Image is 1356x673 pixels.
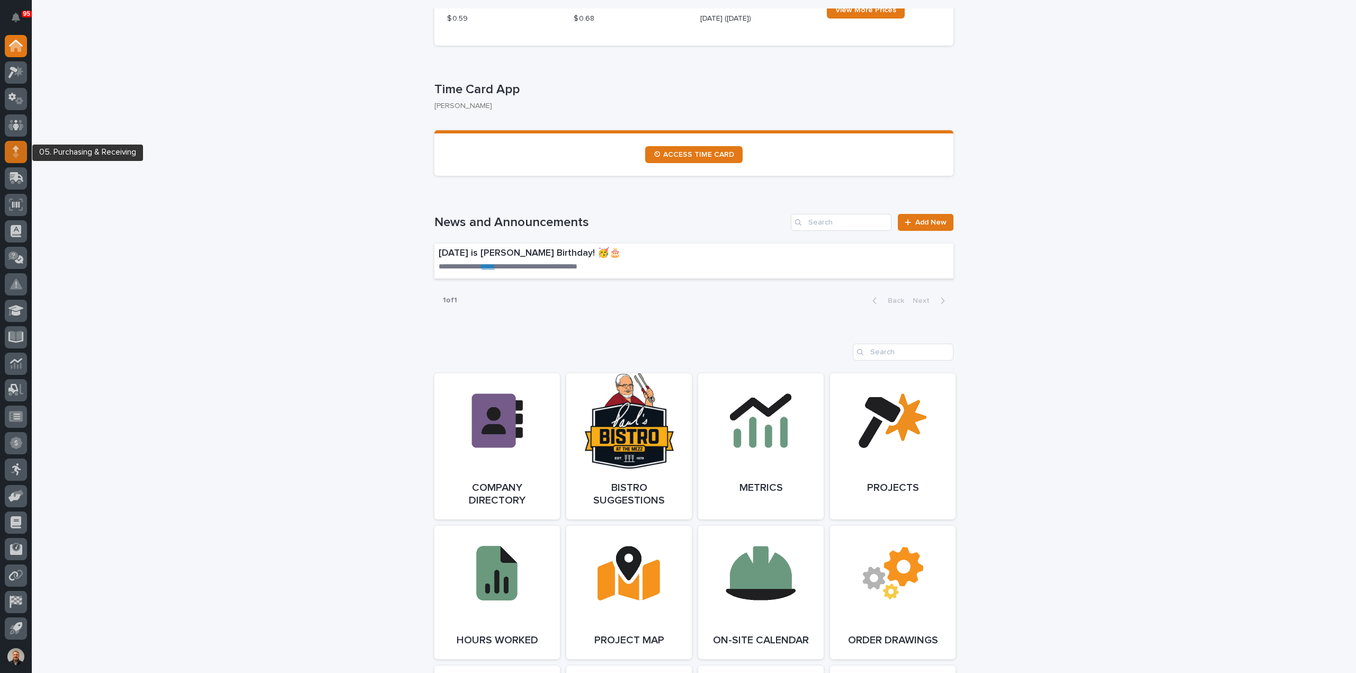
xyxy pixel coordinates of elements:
div: Notifications95 [13,13,27,30]
p: [DATE] ([DATE]) [700,13,814,24]
span: ⏲ ACCESS TIME CARD [654,151,734,158]
span: Back [881,297,904,304]
a: Projects [830,373,956,519]
a: On-Site Calendar [698,526,824,659]
span: Add New [915,219,947,226]
span: View More Prices [835,6,896,14]
p: 1 of 1 [434,288,466,313]
a: Project Map [566,526,692,659]
p: 95 [23,10,30,17]
a: Metrics [698,373,824,519]
a: Bistro Suggestions [566,373,692,519]
p: [DATE] is [PERSON_NAME] Birthday! 🥳🎂 [439,248,789,259]
a: Company Directory [434,373,560,519]
p: $ 0.59 [447,13,561,24]
button: users-avatar [5,645,27,668]
a: Order Drawings [830,526,956,659]
button: Back [864,296,908,306]
h1: News and Announcements [434,215,787,230]
a: Add New [898,214,953,231]
a: ⏲ ACCESS TIME CARD [645,146,743,163]
button: Next [908,296,953,306]
input: Search [791,214,891,231]
span: Next [913,297,936,304]
a: View More Prices [827,2,905,19]
p: [PERSON_NAME] [434,102,945,111]
button: Notifications [5,6,27,29]
input: Search [853,344,953,361]
p: Time Card App [434,82,949,97]
a: Hours Worked [434,526,560,659]
p: $ 0.68 [574,13,688,24]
